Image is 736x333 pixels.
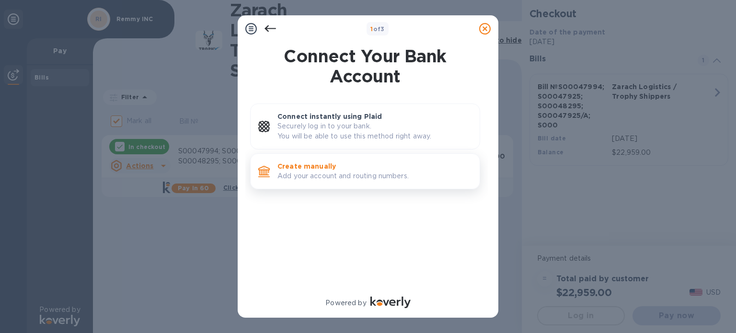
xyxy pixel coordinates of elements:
p: Create manually [277,161,472,171]
p: Securely log in to your bank. You will be able to use this method right away. [277,121,472,141]
b: of 3 [370,25,385,33]
p: Powered by [325,298,366,308]
h1: Connect Your Bank Account [246,46,484,86]
p: Connect instantly using Plaid [277,112,472,121]
span: 1 [370,25,373,33]
p: Add your account and routing numbers. [277,171,472,181]
img: Logo [370,297,411,308]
